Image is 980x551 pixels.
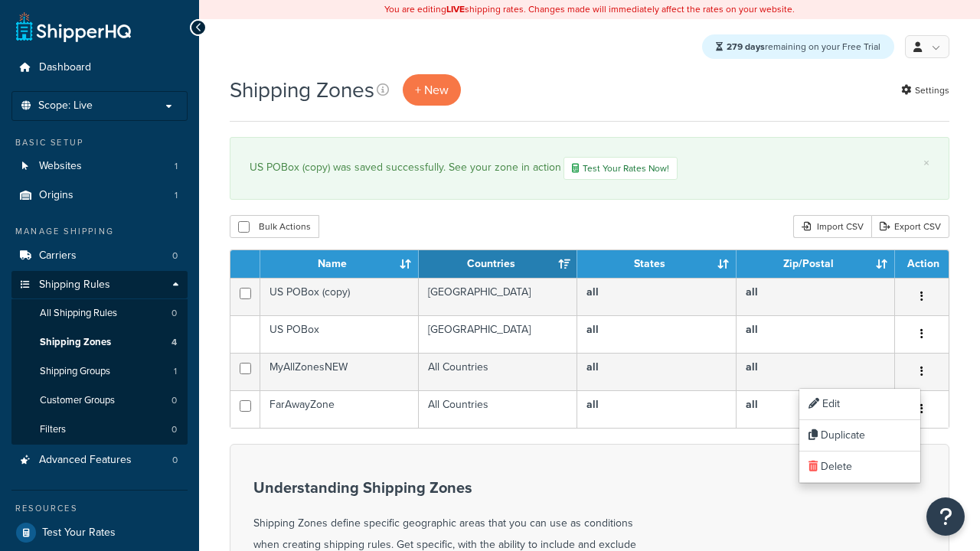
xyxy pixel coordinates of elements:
li: Websites [11,152,188,181]
a: Advanced Features 0 [11,446,188,474]
span: 0 [171,423,177,436]
strong: 279 days [727,40,765,54]
b: all [586,396,599,412]
td: All Countries [419,353,577,390]
td: US POBox [260,315,419,353]
a: Export CSV [871,215,949,238]
a: Origins 1 [11,181,188,210]
div: Basic Setup [11,136,188,149]
li: Shipping Groups [11,357,188,386]
span: Test Your Rates [42,527,116,540]
a: Shipping Zones 4 [11,328,188,357]
a: Duplicate [799,420,920,452]
li: Shipping Rules [11,271,188,445]
span: Customer Groups [40,394,115,407]
li: Carriers [11,242,188,270]
li: All Shipping Rules [11,299,188,328]
a: + New [403,74,461,106]
div: Import CSV [793,215,871,238]
div: Resources [11,502,188,515]
b: LIVE [446,2,465,16]
a: Filters 0 [11,416,188,444]
a: Shipping Groups 1 [11,357,188,386]
li: Customer Groups [11,386,188,415]
span: Websites [39,160,82,173]
span: Filters [40,423,66,436]
span: 0 [172,454,178,467]
h1: Shipping Zones [230,75,374,105]
span: 0 [171,394,177,407]
th: Countries: activate to sort column ascending [419,250,577,278]
div: US POBox (copy) was saved successfully. See your zone in action [250,157,929,180]
a: Websites 1 [11,152,188,181]
h3: Understanding Shipping Zones [253,479,636,496]
td: FarAwayZone [260,390,419,428]
li: Filters [11,416,188,444]
span: + New [415,81,449,99]
td: MyAllZonesNEW [260,353,419,390]
span: Shipping Groups [40,365,110,378]
div: Manage Shipping [11,225,188,238]
td: All Countries [419,390,577,428]
span: 1 [175,160,178,173]
th: Action [895,250,949,278]
span: Scope: Live [38,99,93,112]
span: Advanced Features [39,454,132,467]
span: 4 [171,336,177,349]
li: Advanced Features [11,446,188,474]
span: Carriers [39,249,77,262]
a: Test Your Rates Now! [563,157,678,180]
span: 1 [175,189,178,202]
span: Shipping Zones [40,336,111,349]
a: × [923,157,929,169]
a: Edit [799,389,920,420]
a: Carriers 0 [11,242,188,270]
b: all [586,359,599,375]
li: Origins [11,181,188,210]
th: Zip/Postal: activate to sort column ascending [737,250,895,278]
span: Origins [39,189,73,202]
li: Shipping Zones [11,328,188,357]
b: all [746,359,758,375]
span: Shipping Rules [39,279,110,292]
th: States: activate to sort column ascending [577,250,736,278]
a: Delete [799,452,920,483]
span: 0 [172,249,178,262]
a: Settings [901,80,949,101]
button: Bulk Actions [230,215,319,238]
td: US POBox (copy) [260,278,419,315]
td: [GEOGRAPHIC_DATA] [419,278,577,315]
a: ShipperHQ Home [16,11,131,42]
span: 1 [174,365,177,378]
b: all [586,321,599,337]
a: Dashboard [11,54,188,82]
div: remaining on your Free Trial [702,34,894,59]
b: all [586,284,599,300]
b: all [746,321,758,337]
b: all [746,396,758,412]
button: Open Resource Center [926,497,965,536]
b: all [746,284,758,300]
a: All Shipping Rules 0 [11,299,188,328]
th: Name: activate to sort column ascending [260,250,419,278]
span: All Shipping Rules [40,307,117,320]
span: Dashboard [39,61,91,74]
a: Customer Groups 0 [11,386,188,415]
a: Shipping Rules [11,271,188,299]
span: 0 [171,307,177,320]
td: [GEOGRAPHIC_DATA] [419,315,577,353]
a: Test Your Rates [11,519,188,546]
